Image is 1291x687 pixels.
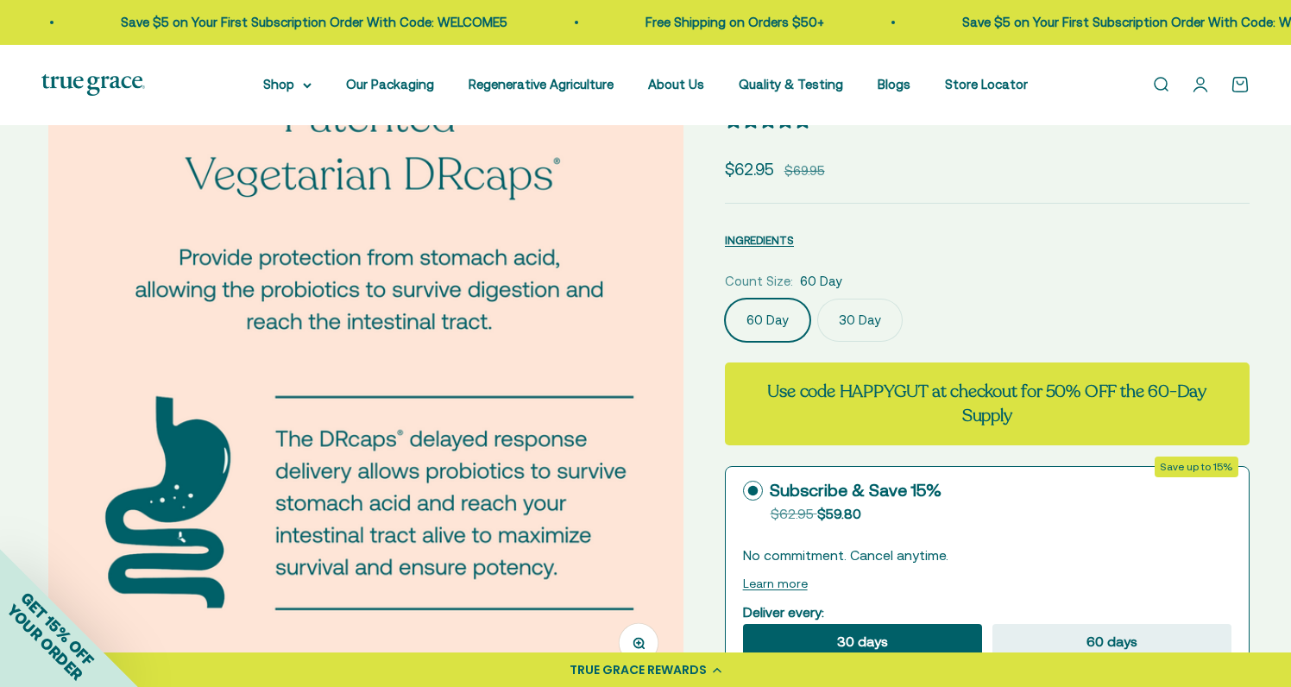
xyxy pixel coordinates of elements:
a: Store Locator [945,77,1028,91]
a: Quality & Testing [739,77,843,91]
a: Blogs [878,77,910,91]
legend: Count Size: [725,271,793,292]
span: 60 Day [800,271,842,292]
sale-price: $62.95 [725,156,774,182]
a: Free Shipping on Orders $50+ [627,15,806,29]
div: TRUE GRACE REWARDS [570,661,707,679]
p: Save $5 on Your First Subscription Order With Code: WELCOME5 [103,12,489,33]
strong: Use code HAPPYGUT at checkout for 50% OFF the 60-Day Supply [767,380,1206,427]
compare-at-price: $69.95 [784,161,825,181]
a: Regenerative Agriculture [469,77,614,91]
span: INGREDIENTS [725,234,794,247]
summary: Shop [263,74,312,95]
a: Our Packaging [346,77,434,91]
span: YOUR ORDER [3,601,86,684]
button: INGREDIENTS [725,230,794,250]
span: GET 15% OFF [17,589,98,669]
a: About Us [648,77,704,91]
